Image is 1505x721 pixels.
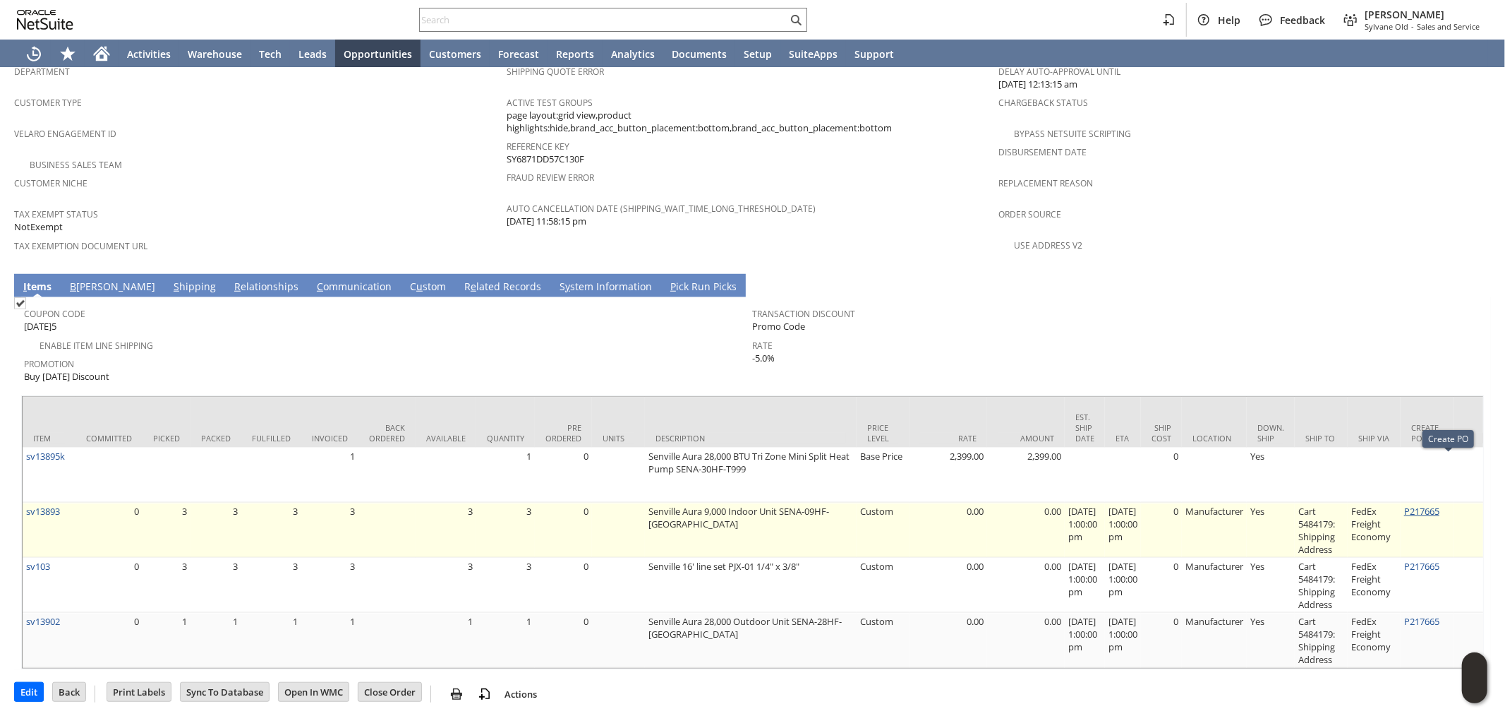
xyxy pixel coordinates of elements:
span: Feedback [1280,13,1325,27]
td: Cart 5484179: Shipping Address [1295,558,1348,613]
a: Actions [499,688,543,701]
div: Item [33,433,65,443]
a: Activities [119,40,179,68]
td: Senville Aura 28,000 Outdoor Unit SENA-28HF-[GEOGRAPHIC_DATA] [645,613,857,668]
td: [DATE] 1:00:00 pm [1065,613,1105,668]
div: ETA [1116,433,1130,443]
span: [DATE]5 [24,320,56,333]
a: sv13895k [26,450,65,463]
td: 3 [476,558,535,613]
span: Buy [DATE] Discount [24,370,109,383]
a: Support [846,40,902,68]
a: Related Records [461,280,545,295]
td: 1 [476,613,535,668]
div: Description [655,433,846,443]
td: 1 [301,613,358,668]
span: Analytics [611,47,655,61]
input: Search [420,11,787,28]
td: 0 [75,558,143,613]
span: Sylvane Old [1365,21,1408,32]
a: Velaro Engagement ID [14,128,116,140]
td: Yes [1247,558,1295,613]
td: Cart 5484179: Shipping Address [1295,503,1348,558]
a: Customer Type [14,97,82,109]
span: e [471,280,476,293]
img: Checked [14,297,26,309]
span: Documents [672,47,727,61]
a: Business Sales Team [30,159,122,171]
a: B[PERSON_NAME] [66,280,159,295]
a: Bypass NetSuite Scripting [1014,128,1131,140]
a: Reports [548,40,603,68]
td: 1 [241,613,301,668]
td: Cart 5484179: Shipping Address [1295,613,1348,668]
td: 0.00 [909,558,987,613]
span: Support [854,47,894,61]
td: 1 [476,448,535,503]
a: Department [14,66,70,78]
a: Recent Records [17,40,51,68]
td: [DATE] 1:00:00 pm [1065,558,1105,613]
div: Back Ordered [369,422,405,443]
a: P217665 [1404,505,1439,518]
a: System Information [556,280,655,295]
td: Manufacturer [1182,613,1247,668]
span: Help [1218,13,1240,27]
a: Tax Exemption Document URL [14,240,147,252]
td: [DATE] 1:00:00 pm [1105,503,1141,558]
td: 1 [143,613,191,668]
td: Base Price [857,448,909,503]
td: 1 [301,448,358,503]
div: Units [603,433,634,443]
td: 2,399.00 [987,448,1065,503]
td: 0 [535,613,592,668]
span: Sales and Service [1417,21,1480,32]
td: 0.00 [909,503,987,558]
td: 3 [143,558,191,613]
span: SY6871DD57C130F [507,153,584,166]
td: 3 [241,558,301,613]
div: Available [426,433,466,443]
input: Close Order [358,683,421,701]
div: Create PO [1411,422,1443,443]
a: Leads [290,40,335,68]
td: 3 [143,503,191,558]
a: Setup [735,40,780,68]
span: Reports [556,47,594,61]
span: Opportunities [344,47,412,61]
a: SuiteApps [780,40,846,68]
span: [DATE] 12:13:15 am [998,78,1077,91]
span: [DATE] 11:58:15 pm [507,215,586,228]
input: Print Labels [107,683,171,701]
a: Disbursement Date [998,146,1087,158]
input: Edit [15,683,43,701]
svg: Home [93,45,110,62]
td: 0 [535,448,592,503]
td: [DATE] 1:00:00 pm [1065,503,1105,558]
td: 3 [476,503,535,558]
a: Order Source [998,208,1061,220]
input: Back [53,683,85,701]
a: Rate [753,340,773,352]
a: Communication [313,280,395,295]
span: Oracle Guided Learning Widget. To move around, please hold and drag [1462,679,1487,704]
a: sv13902 [26,615,60,628]
td: Senville Aura 9,000 Indoor Unit SENA-09HF-[GEOGRAPHIC_DATA] [645,503,857,558]
iframe: Click here to launch Oracle Guided Learning Help Panel [1462,653,1487,703]
td: [DATE] 1:00:00 pm [1105,613,1141,668]
span: NotExempt [14,220,63,234]
span: Tech [259,47,282,61]
td: 1 [191,613,241,668]
span: [PERSON_NAME] [1365,8,1480,21]
a: Warehouse [179,40,250,68]
svg: Search [787,11,804,28]
td: 1 [416,613,476,668]
span: B [70,280,76,293]
td: 3 [301,558,358,613]
span: u [416,280,423,293]
td: 0 [1141,613,1182,668]
span: Leads [298,47,327,61]
a: Documents [663,40,735,68]
span: - [1411,21,1414,32]
a: Relationships [231,280,302,295]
